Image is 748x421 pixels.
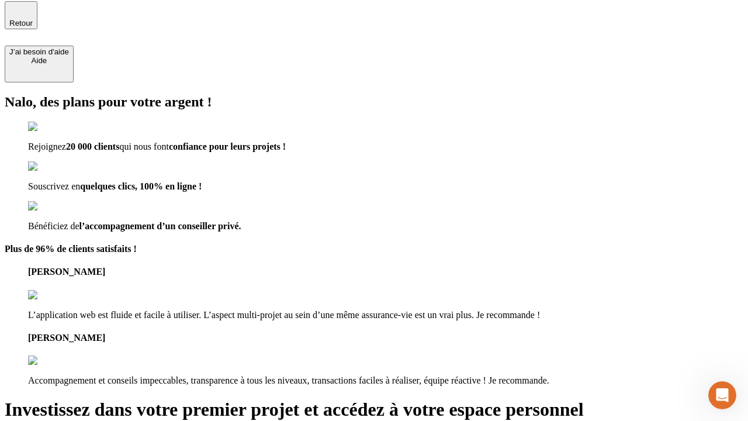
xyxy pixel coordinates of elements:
[5,244,743,254] h4: Plus de 96% de clients satisfaits !
[28,356,86,366] img: reviews stars
[66,142,120,151] span: 20 000 clients
[119,142,168,151] span: qui nous font
[28,142,66,151] span: Rejoignez
[5,399,743,420] h1: Investissez dans votre premier projet et accédez à votre espace personnel
[9,19,33,27] span: Retour
[5,94,743,110] h2: Nalo, des plans pour votre argent !
[28,375,743,386] p: Accompagnement et conseils impeccables, transparence à tous les niveaux, transactions faciles à r...
[708,381,736,409] iframe: Intercom live chat
[169,142,286,151] span: confiance pour leurs projets !
[28,122,78,132] img: checkmark
[80,181,202,191] span: quelques clics, 100% en ligne !
[9,47,69,56] div: J’ai besoin d'aide
[28,310,743,320] p: L’application web est fluide et facile à utiliser. L’aspect multi-projet au sein d’une même assur...
[28,267,743,277] h4: [PERSON_NAME]
[28,221,79,231] span: Bénéficiez de
[28,290,86,301] img: reviews stars
[79,221,241,231] span: l’accompagnement d’un conseiller privé.
[5,1,37,29] button: Retour
[28,333,743,343] h4: [PERSON_NAME]
[28,201,78,212] img: checkmark
[28,181,80,191] span: Souscrivez en
[5,46,74,82] button: J’ai besoin d'aideAide
[28,161,78,172] img: checkmark
[9,56,69,65] div: Aide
